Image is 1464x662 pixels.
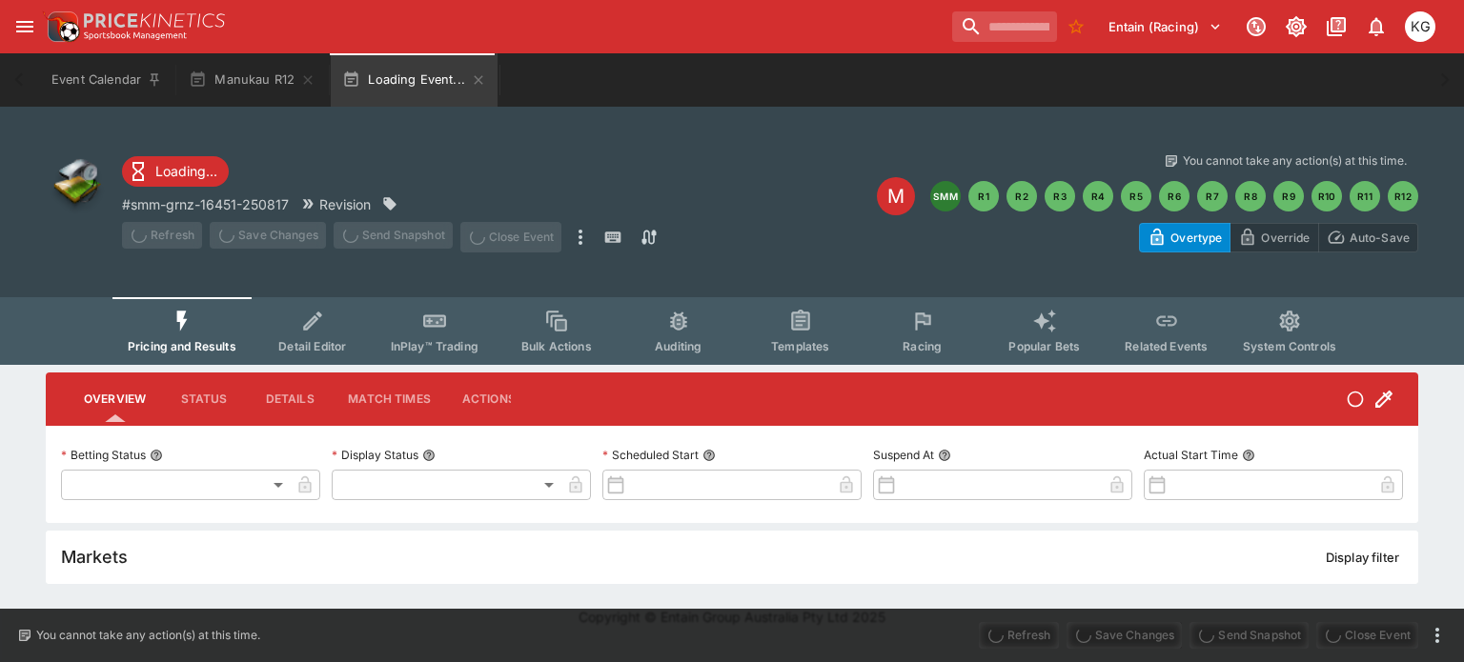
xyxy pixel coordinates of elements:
[1273,181,1304,211] button: R9
[333,376,446,422] button: Match Times
[391,339,478,353] span: InPlay™ Trading
[1235,181,1266,211] button: R8
[1083,181,1113,211] button: R4
[1405,11,1435,42] div: Kevin Gutschlag
[177,53,327,107] button: Manukau R12
[952,11,1057,42] input: search
[319,194,371,214] p: Revision
[1008,339,1080,353] span: Popular Bets
[1242,449,1255,462] button: Actual Start Time
[128,339,236,353] span: Pricing and Results
[1006,181,1037,211] button: R2
[446,376,532,422] button: Actions
[84,31,187,40] img: Sportsbook Management
[1197,181,1228,211] button: R7
[1183,152,1407,170] p: You cannot take any action(s) at this time.
[903,339,942,353] span: Racing
[1230,223,1318,252] button: Override
[602,447,699,463] p: Scheduled Start
[1350,228,1410,248] p: Auto-Save
[1319,10,1353,44] button: Documentation
[61,546,128,568] h5: Markets
[1139,223,1418,252] div: Start From
[1239,10,1273,44] button: Connected to PK
[968,181,999,211] button: R1
[69,376,161,422] button: Overview
[930,181,1418,211] nav: pagination navigation
[46,152,107,213] img: other.png
[40,53,173,107] button: Event Calendar
[1311,181,1342,211] button: R10
[8,10,42,44] button: open drawer
[1350,181,1380,211] button: R11
[702,449,716,462] button: Scheduled Start
[278,339,346,353] span: Detail Editor
[61,447,146,463] p: Betting Status
[422,449,436,462] button: Display Status
[1318,223,1418,252] button: Auto-Save
[930,181,961,211] button: SMM
[1061,11,1091,42] button: No Bookmarks
[1388,181,1418,211] button: R12
[1097,11,1233,42] button: Select Tenant
[332,447,418,463] p: Display Status
[1314,542,1411,572] button: Display filter
[150,449,163,462] button: Betting Status
[1144,447,1238,463] p: Actual Start Time
[569,222,592,252] button: more
[1261,228,1310,248] p: Override
[1170,228,1222,248] p: Overtype
[877,177,915,215] div: Edit Meeting
[938,449,951,462] button: Suspend At
[1159,181,1189,211] button: R6
[112,297,1352,365] div: Event type filters
[1426,624,1449,647] button: more
[155,161,217,181] p: Loading...
[331,53,498,107] button: Loading Event...
[247,376,333,422] button: Details
[161,376,247,422] button: Status
[873,447,934,463] p: Suspend At
[1279,10,1313,44] button: Toggle light/dark mode
[1399,6,1441,48] button: Kevin Gutschlag
[122,194,289,214] p: Copy To Clipboard
[655,339,701,353] span: Auditing
[1139,223,1230,252] button: Overtype
[42,8,80,46] img: PriceKinetics Logo
[1125,339,1208,353] span: Related Events
[521,339,592,353] span: Bulk Actions
[84,13,225,28] img: PriceKinetics
[36,627,260,644] p: You cannot take any action(s) at this time.
[771,339,829,353] span: Templates
[1359,10,1393,44] button: Notifications
[1243,339,1336,353] span: System Controls
[1121,181,1151,211] button: R5
[1045,181,1075,211] button: R3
